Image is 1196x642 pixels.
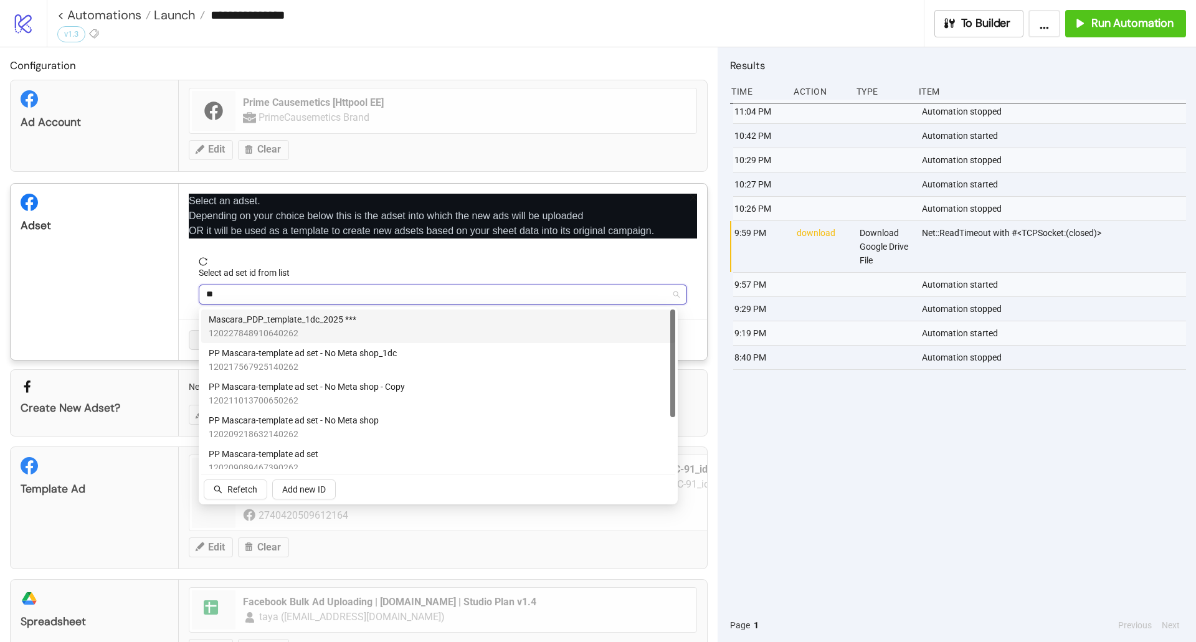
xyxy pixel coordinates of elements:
[733,221,787,272] div: 9:59 PM
[1091,16,1174,31] span: Run Automation
[201,377,675,410] div: PP Mascara-template ad set - No Meta shop - Copy
[209,326,356,340] span: 120227848910640262
[792,80,846,103] div: Action
[934,10,1024,37] button: To Builder
[199,266,298,280] label: Select ad set id from list
[921,124,1189,148] div: Automation started
[209,461,318,474] span: 120209089467390262
[921,221,1189,272] div: Net::ReadTimeout with #<TCPSocket:(closed)>
[921,148,1189,172] div: Automation stopped
[189,194,697,238] p: Select an adset. Depending on your choice below this is the adset into which the new ads will be ...
[921,273,1189,296] div: Automation started
[921,321,1189,345] div: Automation started
[918,80,1186,103] div: Item
[21,219,168,233] div: Adset
[209,427,379,441] span: 120209218632140262
[733,321,787,345] div: 9:19 PM
[730,57,1186,73] h2: Results
[921,346,1189,369] div: Automation stopped
[189,330,235,350] button: Cancel
[733,172,787,196] div: 10:27 PM
[733,297,787,321] div: 9:29 PM
[209,394,405,407] span: 120211013700650262
[201,410,675,444] div: PP Mascara-template ad set - No Meta shop
[921,197,1189,220] div: Automation stopped
[214,485,222,494] span: search
[151,9,205,21] a: Launch
[733,100,787,123] div: 11:04 PM
[733,346,787,369] div: 8:40 PM
[689,193,698,202] span: close
[201,309,675,343] div: Mascara_PDP_template_1dc_2025 ***
[227,484,257,494] span: Refetch
[201,343,675,377] div: PP Mascara-template ad set - No Meta shop_1dc
[10,57,708,73] h2: Configuration
[204,479,267,499] button: Refetch
[921,297,1189,321] div: Automation stopped
[733,124,787,148] div: 10:42 PM
[1158,618,1184,632] button: Next
[961,16,1011,31] span: To Builder
[921,172,1189,196] div: Automation started
[795,221,849,272] div: download
[282,484,326,494] span: Add new ID
[855,80,909,103] div: Type
[733,273,787,296] div: 9:57 PM
[209,380,405,394] span: PP Mascara-template ad set - No Meta shop - Copy
[209,447,318,461] span: PP Mascara-template ad set
[201,444,675,478] div: PP Mascara-template ad set
[209,313,356,326] span: Mascara_PDP_template_1dc_2025 ***
[209,413,379,427] span: PP Mascara-template ad set - No Meta shop
[730,80,784,103] div: Time
[272,479,336,499] button: Add new ID
[921,100,1189,123] div: Automation stopped
[57,9,151,21] a: < Automations
[206,285,668,304] input: Select ad set id from list
[1065,10,1186,37] button: Run Automation
[209,360,397,374] span: 120217567925140262
[750,618,762,632] button: 1
[733,148,787,172] div: 10:29 PM
[199,257,687,266] span: reload
[57,26,85,42] div: v1.3
[209,346,397,360] span: PP Mascara-template ad set - No Meta shop_1dc
[1028,10,1060,37] button: ...
[733,197,787,220] div: 10:26 PM
[730,618,750,632] span: Page
[1114,618,1156,632] button: Previous
[151,7,196,23] span: Launch
[858,221,912,272] div: Download Google Drive File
